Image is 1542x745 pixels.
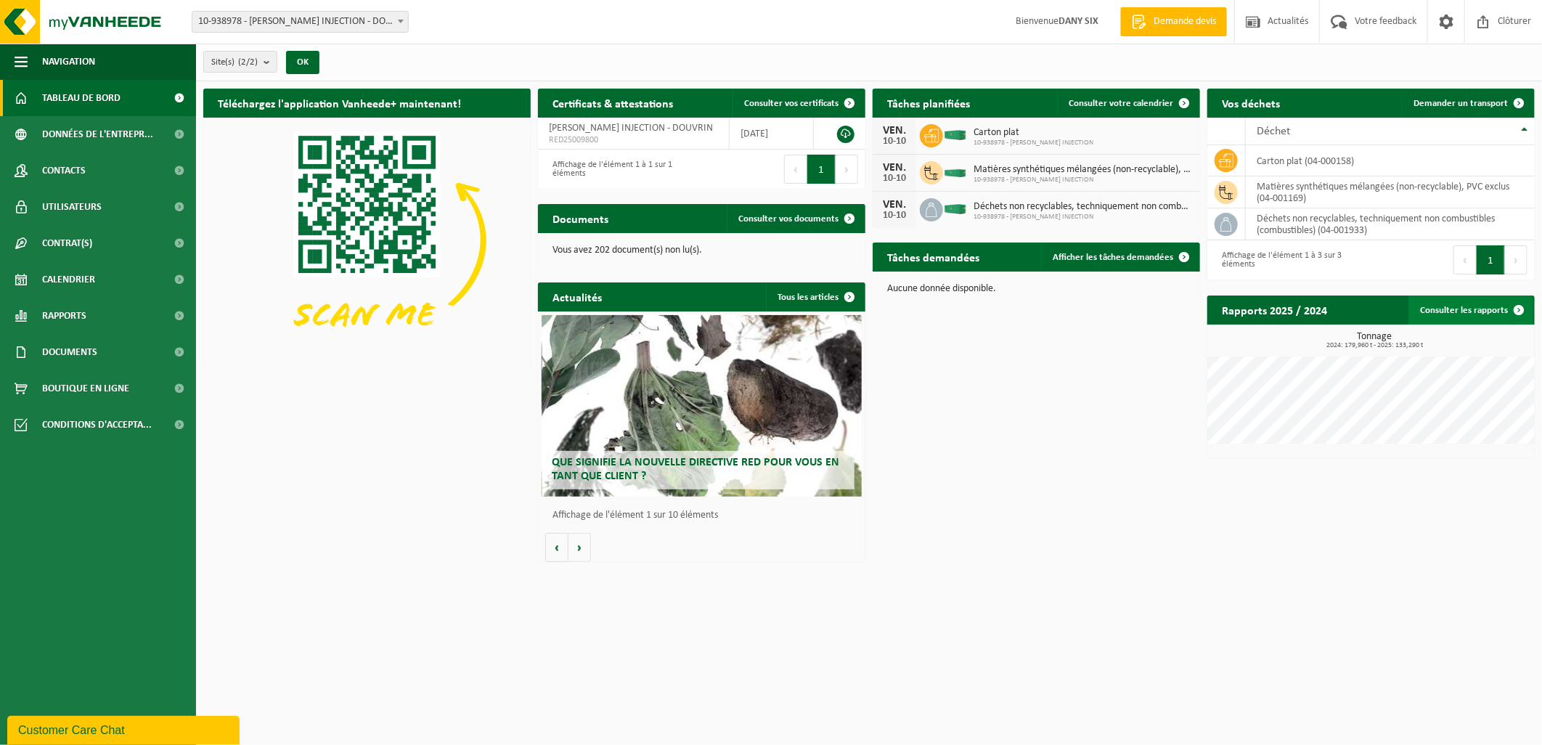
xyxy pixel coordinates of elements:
[42,370,129,407] span: Boutique en ligne
[42,152,86,189] span: Contacts
[1150,15,1220,29] span: Demande devis
[1207,296,1342,324] h2: Rapports 2025 / 2024
[1053,253,1173,262] span: Afficher les tâches demandées
[744,99,839,108] span: Consulter vos certificats
[880,162,909,174] div: VEN.
[1453,245,1477,274] button: Previous
[1207,89,1294,117] h2: Vos déchets
[203,89,476,117] h2: Téléchargez l'application Vanheede+ maintenant!
[1041,243,1199,272] a: Afficher les tâches demandées
[1215,332,1535,349] h3: Tonnage
[880,125,909,137] div: VEN.
[974,201,1193,213] span: Déchets non recyclables, techniquement non combustibles (combustibles)
[549,134,718,146] span: RED25009800
[784,155,807,184] button: Previous
[880,137,909,147] div: 10-10
[549,123,713,134] span: [PERSON_NAME] INJECTION - DOUVRIN
[42,261,95,298] span: Calendrier
[880,174,909,184] div: 10-10
[42,80,121,116] span: Tableau de bord
[203,118,531,363] img: Download de VHEPlus App
[568,533,591,562] button: Volgende
[538,282,616,311] h2: Actualités
[943,128,968,141] img: HK-XC-30-GN-00
[42,298,86,334] span: Rapports
[42,225,92,261] span: Contrat(s)
[42,116,153,152] span: Données de l'entrepr...
[807,155,836,184] button: 1
[738,214,839,224] span: Consulter vos documents
[542,315,862,497] a: Que signifie la nouvelle directive RED pour vous en tant que client ?
[733,89,864,118] a: Consulter vos certificats
[974,213,1193,221] span: 10-938978 - [PERSON_NAME] INJECTION
[1058,16,1098,27] strong: DANY SIX
[286,51,319,74] button: OK
[1505,245,1527,274] button: Next
[1413,99,1508,108] span: Demander un transport
[42,334,97,370] span: Documents
[192,11,409,33] span: 10-938978 - SN GALLEZ INJECTION - DOUVRIN
[552,457,840,482] span: Que signifie la nouvelle directive RED pour vous en tant que client ?
[873,89,984,117] h2: Tâches planifiées
[974,139,1093,147] span: 10-938978 - [PERSON_NAME] INJECTION
[1215,244,1364,276] div: Affichage de l'élément 1 à 3 sur 3 éléments
[880,199,909,211] div: VEN.
[1408,296,1533,325] a: Consulter les rapports
[538,89,688,117] h2: Certificats & attestations
[1069,99,1173,108] span: Consulter votre calendrier
[887,284,1186,294] p: Aucune donnée disponible.
[545,533,568,562] button: Vorige
[730,118,814,150] td: [DATE]
[1246,145,1535,176] td: carton plat (04-000158)
[766,282,864,312] a: Tous les articles
[974,127,1093,139] span: Carton plat
[727,204,864,233] a: Consulter vos documents
[943,202,968,215] img: HK-XC-30-GN-00
[836,155,858,184] button: Next
[238,57,258,67] count: (2/2)
[880,211,909,221] div: 10-10
[1477,245,1505,274] button: 1
[552,510,858,521] p: Affichage de l'élément 1 sur 10 éléments
[974,164,1193,176] span: Matières synthétiques mélangées (non-recyclable), pvc exclus
[7,713,242,745] iframe: chat widget
[1215,342,1535,349] span: 2024: 179,960 t - 2025: 133,290 t
[1246,208,1535,240] td: déchets non recyclables, techniquement non combustibles (combustibles) (04-001933)
[203,51,277,73] button: Site(s)(2/2)
[1257,126,1290,137] span: Déchet
[42,189,102,225] span: Utilisateurs
[552,245,851,256] p: Vous avez 202 document(s) non lu(s).
[192,12,408,32] span: 10-938978 - SN GALLEZ INJECTION - DOUVRIN
[211,52,258,73] span: Site(s)
[873,243,994,271] h2: Tâches demandées
[1057,89,1199,118] a: Consulter votre calendrier
[943,165,968,178] img: HK-XC-20-GN-00
[1246,176,1535,208] td: matières synthétiques mélangées (non-recyclable), PVC exclus (04-001169)
[545,153,695,185] div: Affichage de l'élément 1 à 1 sur 1 éléments
[1402,89,1533,118] a: Demander un transport
[1120,7,1227,36] a: Demande devis
[42,407,152,443] span: Conditions d'accepta...
[42,44,95,80] span: Navigation
[974,176,1193,184] span: 10-938978 - [PERSON_NAME] INJECTION
[538,204,623,232] h2: Documents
